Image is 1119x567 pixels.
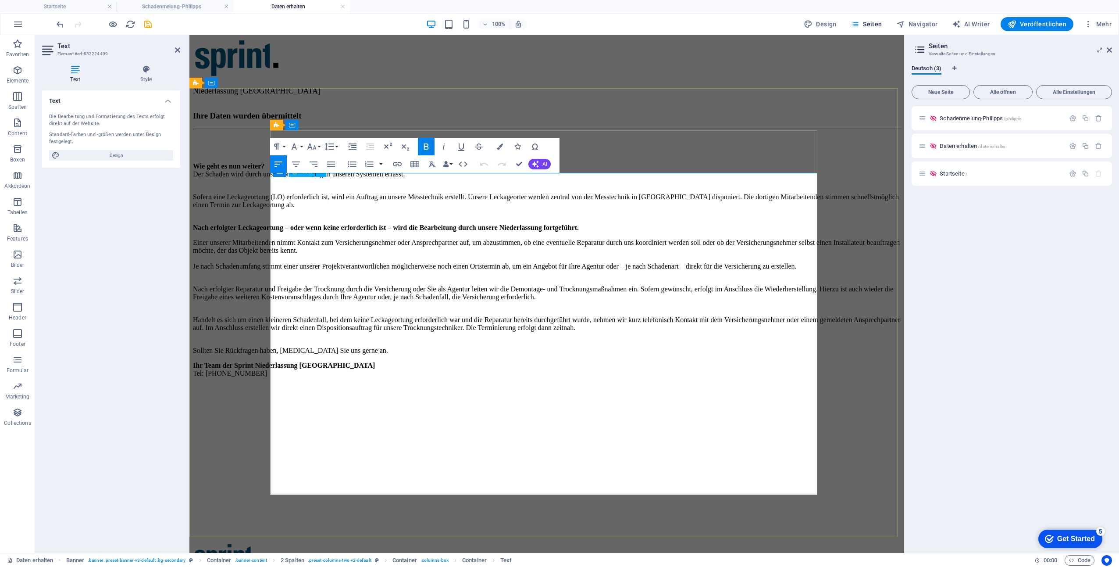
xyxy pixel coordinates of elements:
span: Klick zum Auswählen. Doppelklick zum Bearbeiten [281,555,304,566]
h2: Seiten [929,42,1112,50]
span: Klick zum Auswählen. Doppelklick zum Bearbeiten [66,555,85,566]
span: Alle Einstellungen [1040,90,1108,95]
button: Special Characters [527,138,543,155]
button: HTML [455,155,471,173]
p: Content [8,130,27,137]
a: Klick, um Auswahl aufzuheben. Doppelklick öffnet Seitenverwaltung [7,555,53,566]
div: Entfernen [1095,142,1102,150]
p: Marketing [5,393,29,400]
div: Standard-Farben und -größen werden unter Design festgelegt. [49,131,173,146]
span: Klick zum Auswählen. Doppelklick zum Bearbeiten [462,555,487,566]
p: Sollten Sie Rückfragen haben, [MEDICAL_DATA] Sie uns gerne an. [4,312,711,319]
span: Seiten [851,20,882,29]
p: Spalten [8,104,27,111]
span: /philipps [1004,116,1021,121]
i: Seite neu laden [125,19,135,29]
span: AI Writer [952,20,990,29]
h4: Text [42,90,180,106]
span: Veröffentlichen [1008,20,1066,29]
h2: Text [57,42,180,50]
strong: Nach erfolgter Leckageortung – oder wenn keine erforderlich ist – wird die Bearbeitung durch unse... [4,189,389,196]
button: Clear Formatting [424,155,441,173]
div: Einstellungen [1069,142,1076,150]
span: Klick zum Auswählen. Doppelklick zum Bearbeiten [207,555,232,566]
button: Align Justify [323,155,339,173]
i: Bei Größenänderung Zoomstufe automatisch an das gewählte Gerät anpassen. [514,20,522,28]
button: Font Family [288,138,304,155]
button: Bold (Ctrl+B) [418,138,435,155]
button: Icons [509,138,526,155]
p: Slider [11,288,25,295]
span: Code [1069,555,1090,566]
p: Bilder [11,262,25,269]
p: Formular [7,367,29,374]
button: Mehr [1080,17,1115,31]
button: Decrease Indent [362,138,378,155]
h4: Style [112,65,180,83]
p: Tel: [PHONE_NUMBER] [4,327,711,342]
button: Design [800,17,840,31]
h4: Text [42,65,112,83]
span: Neue Seite [916,90,966,95]
button: Underline (Ctrl+U) [453,138,470,155]
div: Entfernen [1095,115,1102,122]
button: Klicke hier, um den Vorschau-Modus zu verlassen [107,19,118,29]
span: Klick zum Auswählen. Doppelklick zum Bearbeiten [392,555,417,566]
button: reload [125,19,135,29]
button: Redo (Ctrl+Shift+Z) [493,155,510,173]
strong: Wie geht es nun weiter? [4,127,75,135]
button: Undo (Ctrl+Z) [476,155,492,173]
button: Ordered List [361,155,378,173]
i: Rückgängig: Text ändern (Strg+Z) [55,19,65,29]
p: Elemente [7,77,29,84]
h4: Schadenmelung-Philipps [117,2,233,11]
p: Favoriten [6,51,29,58]
button: 100% [478,19,510,29]
h3: Verwalte Seiten und Einstellungen [929,50,1094,58]
button: Veröffentlichen [1001,17,1073,31]
span: Klick, um Seite zu öffnen [940,170,967,177]
p: Footer [10,341,25,348]
p: Features [7,235,28,242]
p: Akkordeon [4,183,30,190]
button: Align Left [270,155,287,173]
h6: 100% [492,19,506,29]
span: / [966,172,967,176]
h6: Session-Zeit [1034,555,1058,566]
span: Klick, um Seite zu öffnen [940,115,1021,122]
span: Daten erhalten [940,143,1007,149]
button: Neue Seite [912,85,970,99]
button: Line Height [323,138,339,155]
div: Sprachen-Tabs [912,65,1112,82]
button: Design [49,150,173,161]
span: . banner-content [235,555,267,566]
button: Paragraph Format [270,138,287,155]
button: Colors [492,138,508,155]
button: Insert Link [389,155,406,173]
button: save [143,19,153,29]
span: Mehr [1084,20,1112,29]
button: Increase Indent [344,138,361,155]
p: Sofern eine Leckageortung (LO) erforderlich ist, wird ein Auftrag an unsere Messtechnik erstellt.... [4,158,711,182]
span: AI [542,161,547,167]
span: Deutsch (3) [912,63,941,75]
nav: breadcrumb [66,555,512,566]
div: Design (Strg+Alt+Y) [800,17,840,31]
button: Ordered List [378,155,385,173]
div: Daten erhalten/datenerhalten [937,143,1065,149]
span: Design [804,20,837,29]
h4: Daten erhalten [233,2,350,11]
button: Font Size [305,138,322,155]
p: Nach erfolgter Reparatur und Freigabe der Trocknung durch die Versicherung oder Sie als Agentur l... [4,250,711,274]
div: Schadenmelung-Philipps/philipps [937,115,1065,121]
p: Handelt es sich um einen kleineren Schadenfall, bei dem keine Leckageortung erforderlich war und ... [4,281,711,305]
button: Strikethrough [470,138,487,155]
button: AI Writer [948,17,994,31]
button: Align Right [305,155,322,173]
span: : [1050,557,1051,563]
strong: Ihr Team der Sprint Niederlassung [GEOGRAPHIC_DATA] [4,327,185,334]
span: . banner .preset-banner-v3-default .bg-secondary [88,555,185,566]
div: Einstellungen [1069,115,1076,122]
button: Unordered List [344,155,360,173]
span: /datenerhalten [978,144,1007,149]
